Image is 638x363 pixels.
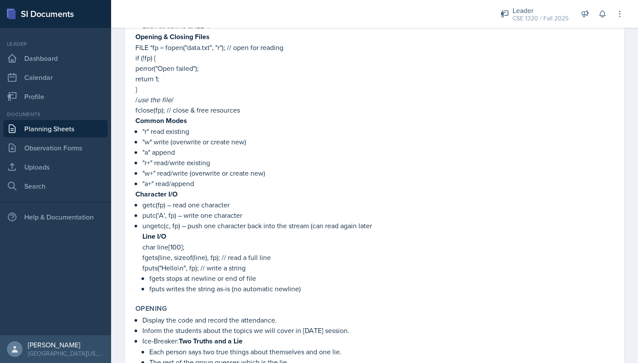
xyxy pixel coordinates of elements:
[28,349,104,358] div: [GEOGRAPHIC_DATA][US_STATE]
[28,340,104,349] div: [PERSON_NAME]
[135,84,614,94] p: }
[135,94,614,105] p: / /
[138,95,171,104] em: use the file
[3,120,108,137] a: Planning Sheets
[142,137,614,147] p: "w" write (overwrite or create new)
[135,63,614,73] p: perror("Open failed");
[513,14,569,23] div: CSE 1320 / Fall 2025
[149,283,614,294] p: fputs writes the string as-is (no automatic newline)
[142,242,614,252] p: char line[100];
[135,32,210,42] strong: Opening & Closing Files
[142,231,166,241] strong: Line I/O
[3,110,108,118] div: Documents
[142,252,614,263] p: fgets(line, sizeof(line), fp); // read a full line
[3,158,108,176] a: Uploads
[135,116,187,126] strong: Common Modes
[179,336,243,346] strong: Two Truths and a Lie
[142,220,614,231] p: ungetc(c, fp) – push one character back into the stream (can read again later
[135,42,614,53] p: FILE *fp = fopen("data.txt", "r"); // open for reading
[149,346,614,357] p: Each person says two true things about themselves and one lie.
[135,105,614,115] p: fclose(fp); // close & free resources
[142,168,614,178] p: "w+" read/write (overwrite or create new)
[142,157,614,168] p: "r+" read/write existing
[142,336,614,346] p: Ice-Breaker:
[142,200,614,210] p: getc(fp) – read one character
[149,273,614,283] p: fgets stops at newline or end of file
[135,53,614,63] p: if (!fp) {
[3,139,108,157] a: Observation Forms
[3,88,108,105] a: Profile
[3,69,108,86] a: Calendar
[142,325,614,336] p: Inform the students about the topics we will cover in [DATE] session.
[513,5,569,16] div: Leader
[3,208,108,226] div: Help & Documentation
[142,263,614,273] p: fputs("Hello\n", fp); // write a string
[142,315,614,325] p: Display the code and record the attendance.
[142,126,614,137] p: "r" read existing
[135,304,167,313] label: Opening
[3,40,108,48] div: Leader
[142,147,614,157] p: "a" append
[135,73,614,84] p: return 1;
[135,189,178,199] strong: Character I/O
[3,50,108,67] a: Dashboard
[142,210,614,220] p: putc('A', fp) – write one character
[3,177,108,195] a: Search
[142,178,614,189] p: "a+" read/append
